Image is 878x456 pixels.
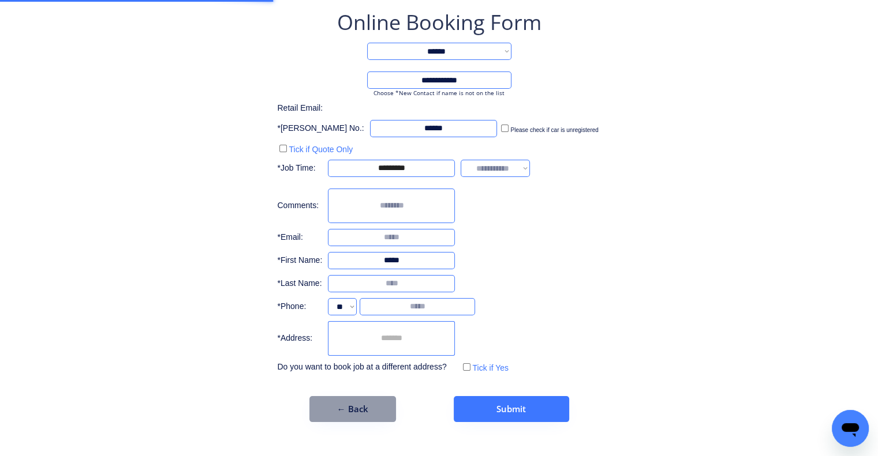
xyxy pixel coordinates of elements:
[277,232,322,243] div: *Email:
[832,410,869,447] iframe: Button to launch messaging window
[367,89,511,97] div: Choose *New Contact if name is not on the list
[277,255,322,266] div: *First Name:
[472,363,509,372] label: Tick if Yes
[337,8,541,37] div: Online Booking Form
[277,200,322,212] div: Comments:
[510,127,598,133] label: Please check if car is unregistered
[277,301,322,312] div: *Phone:
[277,278,322,289] div: *Last Name:
[277,361,455,373] div: Do you want to book job at a different address?
[309,396,396,422] button: ← Back
[277,163,322,174] div: *Job Time:
[454,396,569,422] button: Submit
[277,333,322,344] div: *Address:
[289,145,353,154] label: Tick if Quote Only
[277,103,335,114] div: Retail Email:
[277,123,364,134] div: *[PERSON_NAME] No.:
